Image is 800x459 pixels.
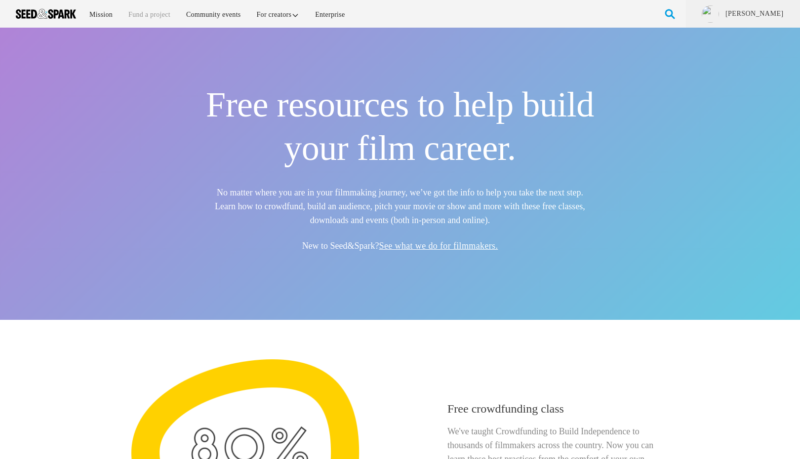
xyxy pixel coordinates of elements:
[206,186,594,227] h5: No matter where you are in your filmmaking journey, we’ve got the info to help you take the next ...
[250,4,307,25] a: For creators
[308,4,352,25] a: Enterprise
[447,401,669,417] h4: Free crowdfunding class
[379,241,498,251] a: See what we do for filmmakers.
[82,4,120,25] a: Mission
[121,4,177,25] a: Fund a project
[206,239,594,253] h5: New to Seed&Spark?
[724,9,784,19] a: [PERSON_NAME]
[206,83,594,170] h1: Free resources to help build your film career.
[702,5,719,23] img: ACg8ocLIgdggLfWRS_awi3r4o9meDzuVV1EScMRXm1IgpsNuh1hK2g=s96-c
[179,4,248,25] a: Community events
[16,9,76,19] img: Seed amp; Spark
